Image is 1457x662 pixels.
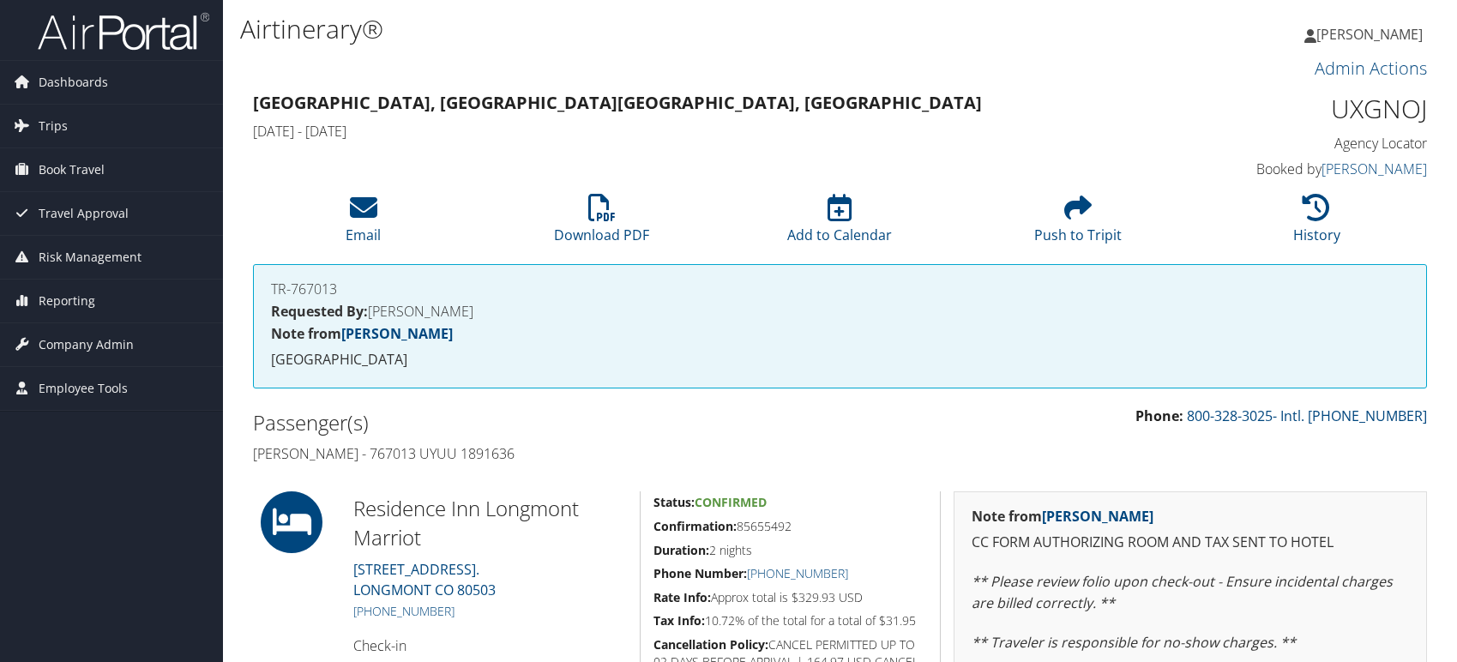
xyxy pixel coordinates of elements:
h5: 85655492 [653,518,927,535]
h5: 10.72% of the total for a total of $31.95 [653,612,927,629]
span: Trips [39,105,68,147]
a: [PERSON_NAME] [341,324,453,343]
a: Push to Tripit [1034,203,1122,244]
p: CC FORM AUTHORIZING ROOM AND TAX SENT TO HOTEL [972,532,1409,554]
strong: Status: [653,494,695,510]
strong: Note from [271,324,453,343]
p: [GEOGRAPHIC_DATA] [271,349,1409,371]
a: [PERSON_NAME] [1322,159,1427,178]
a: Add to Calendar [787,203,892,244]
span: Book Travel [39,148,105,191]
strong: Requested By: [271,302,368,321]
a: [PHONE_NUMBER] [353,603,455,619]
h1: UXGNOJ [1153,91,1427,127]
strong: Phone: [1135,406,1183,425]
h4: Booked by [1153,159,1427,178]
h2: Residence Inn Longmont Marriot [353,494,628,551]
span: Employee Tools [39,367,128,410]
h4: [PERSON_NAME] - 767013 UYUU 1891636 [253,444,828,463]
a: [PERSON_NAME] [1304,9,1440,60]
a: Download PDF [554,203,649,244]
h5: 2 nights [653,542,927,559]
a: Admin Actions [1315,57,1427,80]
em: ** Traveler is responsible for no-show charges. ** [972,633,1296,652]
span: Travel Approval [39,192,129,235]
span: [PERSON_NAME] [1316,25,1423,44]
h4: [DATE] - [DATE] [253,122,1127,141]
img: airportal-logo.png [38,11,209,51]
span: Risk Management [39,236,141,279]
em: ** Please review folio upon check-out - Ensure incidental charges are billed correctly. ** [972,572,1393,613]
strong: Cancellation Policy: [653,636,768,653]
strong: Duration: [653,542,709,558]
strong: [GEOGRAPHIC_DATA], [GEOGRAPHIC_DATA] [GEOGRAPHIC_DATA], [GEOGRAPHIC_DATA] [253,91,982,114]
span: Company Admin [39,323,134,366]
span: Dashboards [39,61,108,104]
a: [PHONE_NUMBER] [747,565,848,581]
a: Email [346,203,381,244]
span: Confirmed [695,494,767,510]
span: Reporting [39,280,95,322]
h4: [PERSON_NAME] [271,304,1409,318]
a: History [1293,203,1340,244]
h1: Airtinerary® [240,11,1040,47]
strong: Phone Number: [653,565,747,581]
h5: Approx total is $329.93 USD [653,589,927,606]
h2: Passenger(s) [253,408,828,437]
h4: Check-in [353,636,628,655]
strong: Confirmation: [653,518,737,534]
a: 800-328-3025- Intl. [PHONE_NUMBER] [1187,406,1427,425]
a: [STREET_ADDRESS].LONGMONT CO 80503 [353,560,496,599]
h4: TR-767013 [271,282,1409,296]
strong: Rate Info: [653,589,711,605]
strong: Note from [972,507,1153,526]
a: [PERSON_NAME] [1042,507,1153,526]
strong: Tax Info: [653,612,705,629]
h4: Agency Locator [1153,134,1427,153]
